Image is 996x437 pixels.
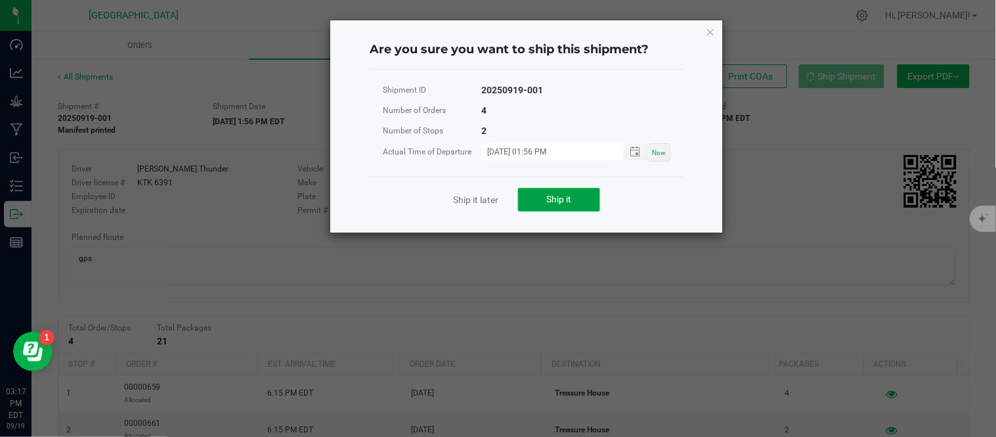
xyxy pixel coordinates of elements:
iframe: Resource center [13,332,53,371]
div: 4 [481,103,487,119]
span: Ship it [547,194,572,204]
div: Actual Time of Departure [383,144,481,160]
input: MM/dd/yyyy HH:MM a [481,143,610,160]
div: Number of Orders [383,103,481,119]
button: Close [706,24,715,39]
div: Number of Stops [383,123,481,139]
a: Ship it later [453,193,498,206]
span: Now [653,149,666,156]
span: Toggle popup [624,143,649,160]
div: Shipment ID [383,82,481,99]
button: Ship it [518,188,600,212]
div: 2 [481,123,487,139]
iframe: Resource center unread badge [39,330,54,346]
h4: Are you sure you want to ship this shipment? [370,41,683,58]
div: 20250919-001 [481,82,543,99]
